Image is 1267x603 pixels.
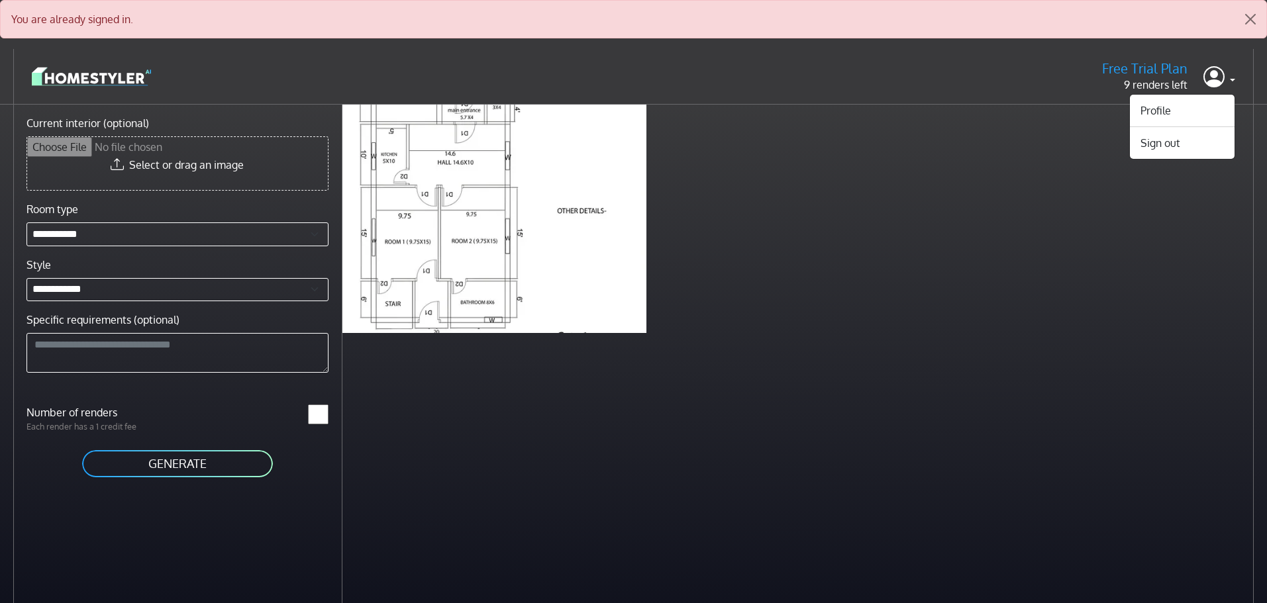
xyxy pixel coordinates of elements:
[26,312,179,328] label: Specific requirements (optional)
[19,404,177,420] label: Number of renders
[1235,1,1266,38] button: Close
[81,449,274,479] button: GENERATE
[32,65,151,88] img: logo-3de290ba35641baa71223ecac5eacb59cb85b4c7fdf211dc9aaecaaee71ea2f8.svg
[1102,77,1188,93] p: 9 renders left
[1130,132,1235,154] button: Sign out
[1102,60,1188,77] h5: Free Trial Plan
[1130,100,1235,121] a: Profile
[26,201,78,217] label: Room type
[19,420,177,433] p: Each render has a 1 credit fee
[26,115,149,131] label: Current interior (optional)
[26,257,51,273] label: Style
